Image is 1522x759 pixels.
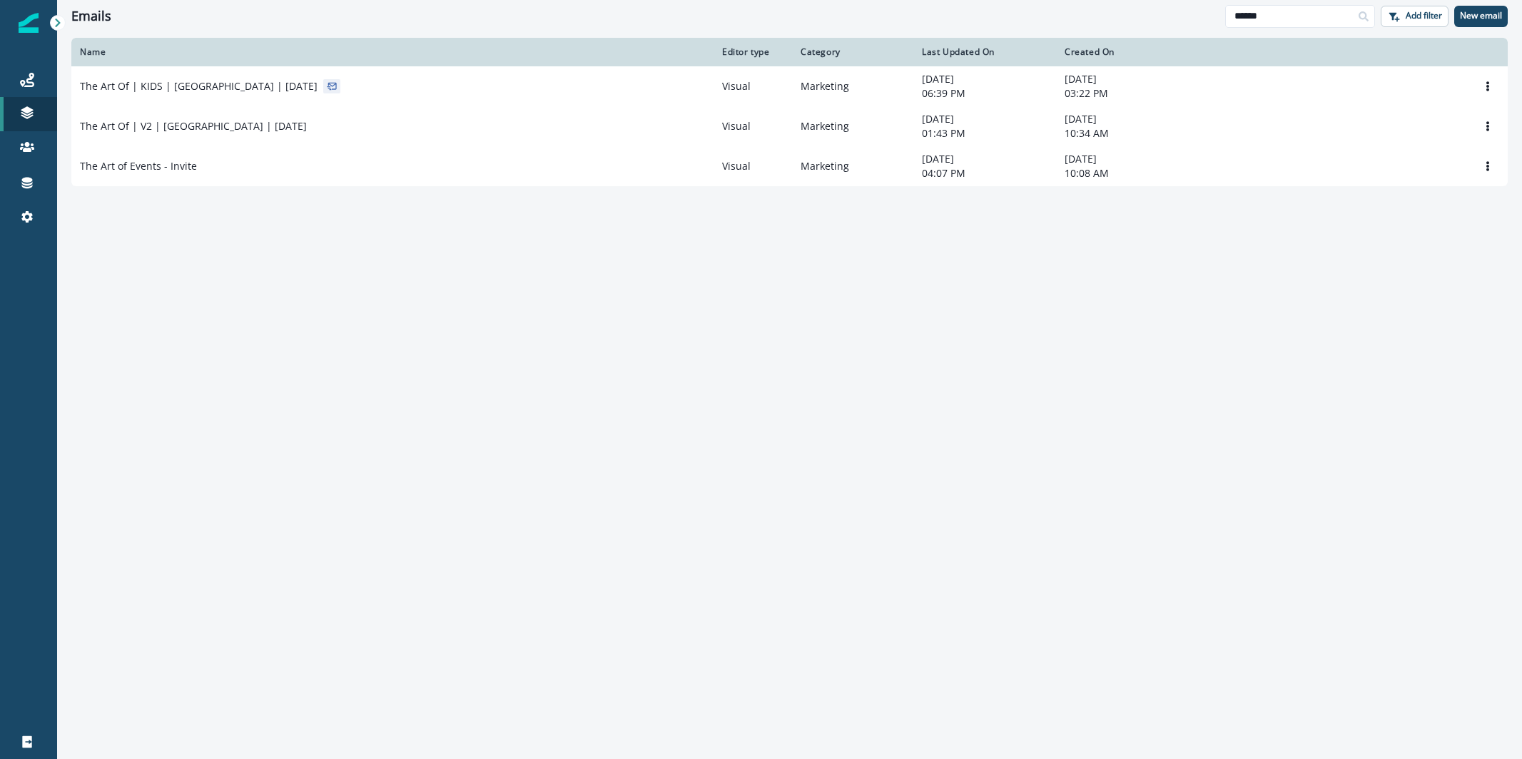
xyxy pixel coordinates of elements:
[1065,46,1190,58] div: Created On
[71,66,1508,106] a: The Art Of | KIDS | [GEOGRAPHIC_DATA] | [DATE]VisualMarketing[DATE]06:39 PM[DATE]03:22 PMOptions
[922,112,1047,126] p: [DATE]
[1381,6,1449,27] button: Add filter
[922,152,1047,166] p: [DATE]
[792,66,913,106] td: Marketing
[792,146,913,186] td: Marketing
[1460,11,1502,21] p: New email
[1406,11,1442,21] p: Add filter
[1065,152,1190,166] p: [DATE]
[922,166,1047,180] p: 04:07 PM
[19,13,39,33] img: Inflection
[71,146,1508,186] a: The Art of Events - InviteVisualMarketing[DATE]04:07 PM[DATE]10:08 AMOptions
[80,46,705,58] div: Name
[1065,126,1190,141] p: 10:34 AM
[792,106,913,146] td: Marketing
[922,46,1047,58] div: Last Updated On
[1476,76,1499,97] button: Options
[71,106,1508,146] a: The Art Of | V2 | [GEOGRAPHIC_DATA] | [DATE]VisualMarketing[DATE]01:43 PM[DATE]10:34 AMOptions
[922,86,1047,101] p: 06:39 PM
[1065,86,1190,101] p: 03:22 PM
[1476,156,1499,177] button: Options
[1065,72,1190,86] p: [DATE]
[80,159,197,173] p: The Art of Events - Invite
[80,119,307,133] p: The Art Of | V2 | [GEOGRAPHIC_DATA] | [DATE]
[922,126,1047,141] p: 01:43 PM
[1476,116,1499,137] button: Options
[1065,112,1190,126] p: [DATE]
[714,66,792,106] td: Visual
[801,46,905,58] div: Category
[922,72,1047,86] p: [DATE]
[714,146,792,186] td: Visual
[1454,6,1508,27] button: New email
[714,106,792,146] td: Visual
[71,9,111,24] h1: Emails
[1065,166,1190,180] p: 10:08 AM
[722,46,783,58] div: Editor type
[80,79,318,93] p: The Art Of | KIDS | [GEOGRAPHIC_DATA] | [DATE]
